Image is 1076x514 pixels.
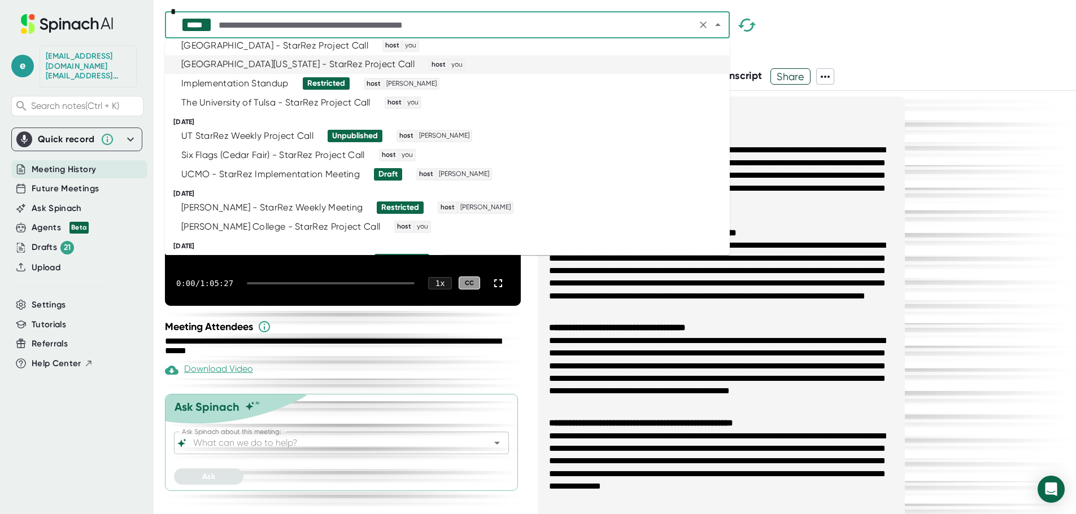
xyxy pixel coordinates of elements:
[181,97,371,108] div: The University of Tulsa - StarRez Project Call
[173,190,730,198] div: [DATE]
[46,51,130,81] div: edotson@starrez.com edotson@starrez.com
[415,222,430,232] span: you
[381,203,419,213] div: Restricted
[459,276,480,289] div: CC
[176,279,233,288] div: 0:00 / 1:05:27
[32,163,96,176] button: Meeting History
[60,241,74,254] div: 21
[384,41,401,51] span: host
[31,100,119,111] span: Search notes (Ctrl + K)
[175,400,239,414] div: Ask Spinach
[439,203,456,213] span: host
[202,472,215,481] span: Ask
[417,169,435,179] span: host
[69,222,89,234] div: Beta
[714,69,763,82] span: Transcript
[365,79,382,89] span: host
[32,261,60,274] button: Upload
[181,254,360,266] div: TSTC - StarRez Weekly Meeting - Housing
[173,118,730,126] div: [DATE]
[165,320,524,333] div: Meeting Attendees
[32,357,93,370] button: Help Center
[385,79,438,89] span: [PERSON_NAME]
[32,221,89,234] div: Agents
[32,241,74,254] button: Drafts 21
[395,222,413,232] span: host
[32,318,66,331] button: Tutorials
[32,241,74,254] div: Drafts
[1038,476,1065,503] div: Open Intercom Messenger
[380,150,398,160] span: host
[403,41,418,51] span: you
[32,221,89,234] button: Agents Beta
[428,277,452,289] div: 1 x
[770,68,811,85] button: Share
[181,221,380,232] div: [PERSON_NAME] College - StarRez Project Call
[181,40,368,51] div: [GEOGRAPHIC_DATA] - StarRez Project Call
[489,435,505,451] button: Open
[181,150,365,161] div: Six Flags (Cedar Fair) - StarRez Project Call
[406,98,420,108] span: you
[181,78,289,89] div: Implementation Standup
[173,242,730,251] div: [DATE]
[181,202,363,213] div: [PERSON_NAME] - StarRez Weekly Meeting
[174,468,243,485] button: Ask
[464,255,518,265] span: [PERSON_NAME]
[191,435,472,451] input: What can we do to help?
[16,128,137,151] div: Quick record
[307,78,345,89] div: Restricted
[32,202,82,215] button: Ask Spinach
[771,67,810,86] span: Share
[459,203,512,213] span: [PERSON_NAME]
[445,255,462,265] span: host
[332,131,378,141] div: Unpublished
[695,17,711,33] button: Clear
[437,169,491,179] span: [PERSON_NAME]
[32,182,99,195] button: Future Meetings
[38,134,95,145] div: Quick record
[181,169,360,180] div: UCMO - StarRez Implementation Meeting
[398,131,415,141] span: host
[32,357,81,370] span: Help Center
[165,363,253,377] div: Download Video
[181,59,415,70] div: [GEOGRAPHIC_DATA][US_STATE] - StarRez Project Call
[417,131,471,141] span: [PERSON_NAME]
[378,169,398,179] div: Draft
[386,98,403,108] span: host
[710,17,726,33] button: Close
[181,130,313,142] div: UT StarRez Weekly Project Call
[11,55,34,77] span: e
[379,255,425,265] div: Unpublished
[32,298,66,311] button: Settings
[714,68,763,84] button: Transcript
[430,60,447,70] span: host
[400,150,415,160] span: you
[32,337,68,350] button: Referrals
[450,60,464,70] span: you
